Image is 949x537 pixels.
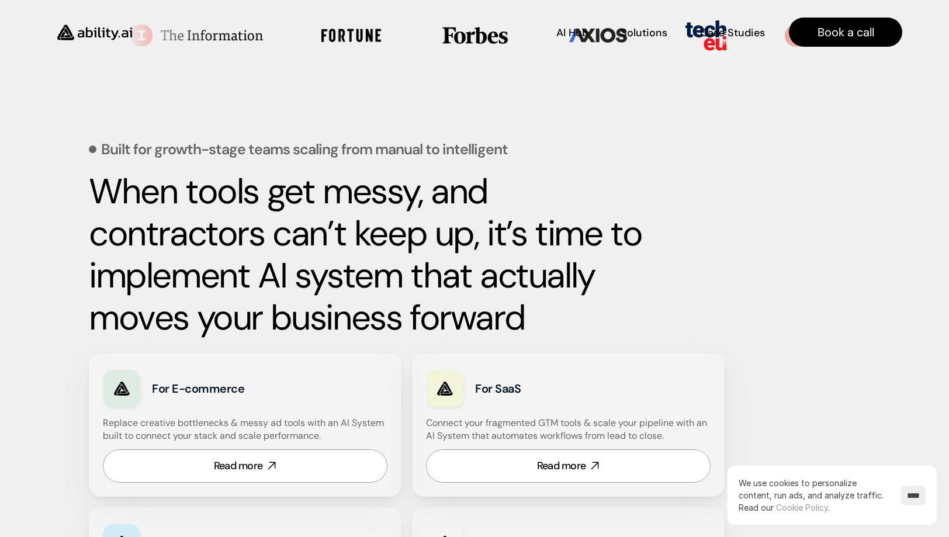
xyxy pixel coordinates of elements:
p: We use cookies to personalize content, run ads, and analyze traffic. [739,477,889,514]
a: Book a call [789,18,902,47]
a: Read more [103,449,387,483]
h3: For E-commerce [152,380,311,397]
h4: Connect your fragmented GTM tools & scale your pipeline with an AI System that automates workflow... [426,417,716,443]
h4: Replace creative bottlenecks & messy ad tools with an AI System built to connect your stack and s... [103,417,385,443]
p: AI Hub [556,26,588,40]
div: Read more [537,459,586,473]
p: Solutions [621,26,667,40]
a: Case Studies [699,22,766,43]
a: Read more [426,449,711,483]
a: AI Hub [556,22,588,43]
span: Read our . [739,503,830,512]
a: Cookie Policy [776,503,828,512]
h3: For SaaS [475,380,635,397]
strong: When tools get messy, and contractors can’t keep up, it’s time to implement AI system that actual... [89,168,650,341]
p: Case Studies [700,26,765,40]
p: Book a call [818,24,874,40]
a: Solutions [621,22,667,43]
nav: Main navigation [148,18,902,47]
p: Built for growth-stage teams scaling from manual to intelligent [101,142,508,157]
div: Read more [214,459,263,473]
